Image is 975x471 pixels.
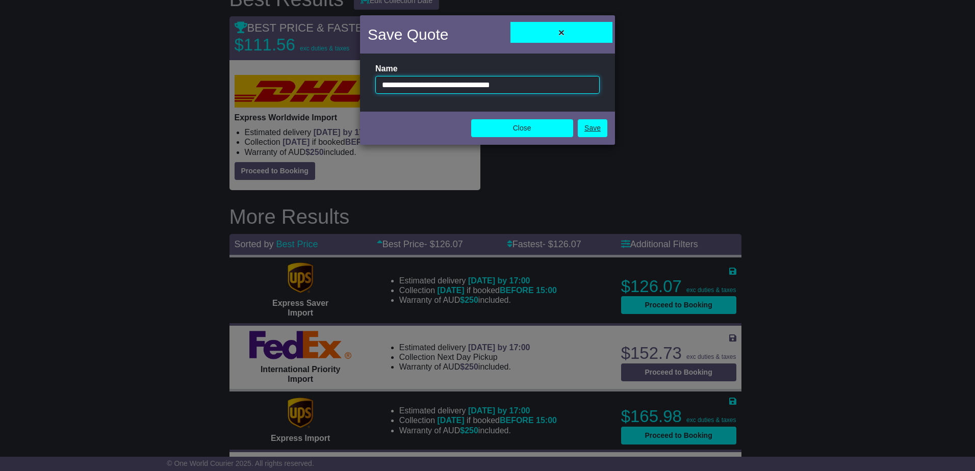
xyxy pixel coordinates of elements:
a: Save [578,119,607,137]
button: Close [510,22,612,43]
h4: Save Quote [368,23,448,46]
button: Close [471,119,573,137]
label: Name [375,64,398,73]
span: × [558,27,565,38]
